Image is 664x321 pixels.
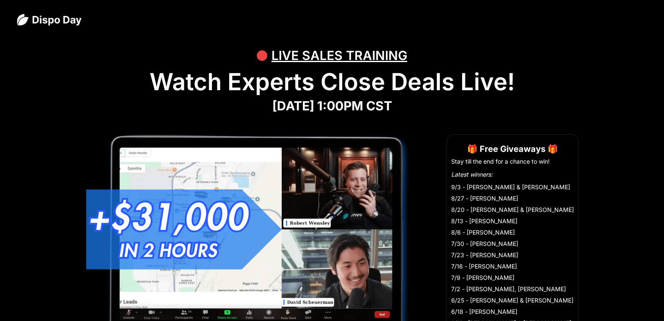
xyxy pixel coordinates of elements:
[17,68,647,96] h1: Watch Experts Close Deals Live!
[271,43,407,68] div: LIVE SALES TRAINING
[467,144,558,154] strong: 🎁 Free Giveaways 🎁
[272,98,392,113] strong: [DATE] 1:00PM CST
[451,157,574,166] li: Stay till the end for a chance to win!
[451,171,493,178] em: Latest winners:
